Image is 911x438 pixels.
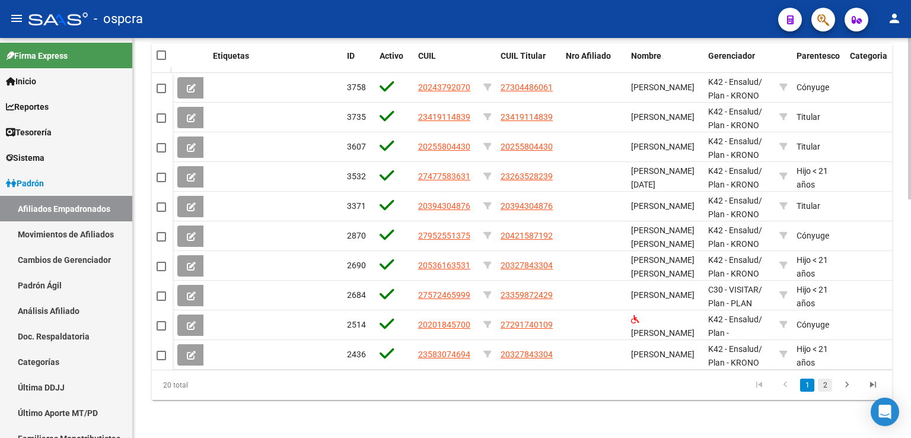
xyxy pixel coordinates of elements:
[708,77,759,87] span: K42 - Ensalud
[347,320,366,329] span: 2514
[631,82,695,92] span: [PERSON_NAME]
[708,77,762,114] span: / Plan - KRONO PLUS
[413,43,479,82] datatable-header-cell: CUIL
[6,100,49,113] span: Reportes
[792,43,845,82] datatable-header-cell: Parentesco
[347,201,366,211] span: 3371
[6,75,36,88] span: Inicio
[708,166,762,203] span: / Plan - KRONO PLUS
[418,51,436,61] span: CUIL
[845,43,893,82] datatable-header-cell: Categoria
[862,379,884,392] a: go to last page
[347,172,366,181] span: 3532
[797,142,820,151] span: Titular
[708,344,762,381] span: / Plan - KRONO PLUS
[501,82,553,92] span: 27304486061
[501,201,553,211] span: 20394304876
[631,255,695,278] span: [PERSON_NAME] [PERSON_NAME]
[797,51,840,61] span: Parentesco
[501,261,553,270] span: 20327843304
[703,43,775,82] datatable-header-cell: Gerenciador
[501,231,553,240] span: 20421587192
[708,255,759,265] span: K42 - Ensalud
[631,350,695,359] span: [PERSON_NAME]
[797,112,820,122] span: Titular
[631,328,695,338] span: [PERSON_NAME]
[501,172,553,181] span: 23263528239
[708,315,762,351] span: / Plan - QUANTUM
[94,6,143,32] span: - ospcra
[6,177,44,190] span: Padrón
[797,166,828,189] span: Hijo < 21 años
[347,82,366,92] span: 3758
[797,255,828,278] span: Hijo < 21 años
[418,172,470,181] span: 27477583631
[347,51,355,61] span: ID
[501,320,553,329] span: 27291740109
[798,375,816,395] li: page 1
[418,82,470,92] span: 20243792070
[708,255,762,292] span: / Plan - KRONO PLUS
[418,201,470,211] span: 20394304876
[418,320,470,329] span: 20201845700
[152,370,298,400] div: 20 total
[347,261,366,270] span: 2690
[631,112,695,122] span: [PERSON_NAME]
[496,43,561,82] datatable-header-cell: CUIL Titular
[816,375,834,395] li: page 2
[631,166,695,189] span: [PERSON_NAME][DATE]
[708,137,759,146] span: K42 - Ensalud
[887,11,902,26] mat-icon: person
[418,290,470,300] span: 27572465999
[797,82,829,92] span: Cónyuge
[347,350,366,359] span: 2436
[797,285,828,308] span: Hijo < 21 años
[800,379,814,392] a: 1
[6,49,68,62] span: Firma Express
[818,379,832,392] a: 2
[631,142,695,151] span: [PERSON_NAME]
[626,43,703,82] datatable-header-cell: Nombre
[708,226,762,262] span: / Plan - KRONO PLUS
[375,43,413,82] datatable-header-cell: Activo
[748,379,770,392] a: go to first page
[797,231,829,240] span: Cónyuge
[501,51,546,61] span: CUIL Titular
[208,43,342,82] datatable-header-cell: Etiquetas
[213,51,249,61] span: Etiquetas
[6,151,44,164] span: Sistema
[708,107,759,116] span: K42 - Ensalud
[708,285,762,322] span: / Plan - PLAN PLUS
[871,398,899,426] div: Open Intercom Messenger
[708,344,759,354] span: K42 - Ensalud
[708,166,759,176] span: K42 - Ensalud
[631,51,661,61] span: Nombre
[708,285,759,294] span: C30 - VISITAR
[418,231,470,240] span: 27952551375
[850,51,887,61] span: Categoria
[708,51,755,61] span: Gerenciador
[347,231,366,240] span: 2870
[501,142,553,151] span: 20255804430
[418,261,470,270] span: 20536163531
[631,201,695,211] span: [PERSON_NAME]
[501,350,553,359] span: 20327843304
[380,51,403,61] span: Activo
[501,112,553,122] span: 23419114839
[774,379,797,392] a: go to previous page
[631,226,695,249] span: [PERSON_NAME] [PERSON_NAME]
[418,112,470,122] span: 23419114839
[797,320,829,329] span: Cónyuge
[418,142,470,151] span: 20255804430
[342,43,375,82] datatable-header-cell: ID
[347,112,366,122] span: 3735
[708,226,759,235] span: K42 - Ensalud
[347,142,366,151] span: 3607
[6,126,52,139] span: Tesorería
[566,51,611,61] span: Nro Afiliado
[797,201,820,211] span: Titular
[708,315,759,324] span: K42 - Ensalud
[708,196,759,205] span: K42 - Ensalud
[9,11,24,26] mat-icon: menu
[797,344,828,367] span: Hijo < 21 años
